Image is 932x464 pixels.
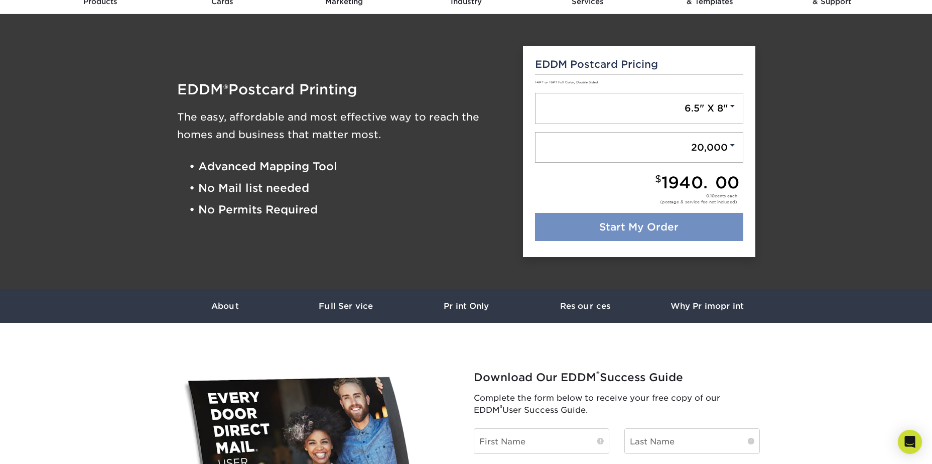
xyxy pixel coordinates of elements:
li: • No Mail list needed [189,177,508,199]
h3: Resources [526,301,647,311]
small: $ [655,173,661,185]
span: 1940.00 [661,173,739,192]
p: Complete the form below to receive your free copy of our EDDM User Success Guide. [474,392,760,416]
sup: ® [596,369,600,379]
h3: The easy, affordable and most effective way to reach the homes and business that matter most. [177,108,508,144]
li: • Advanced Mapping Tool [189,156,508,177]
a: Full Service [286,289,406,323]
h5: EDDM Postcard Pricing [535,58,743,70]
div: cents each (postage & service fee not included) [660,193,737,205]
a: 6.5" X 8" [535,93,743,124]
a: 20,000 [535,132,743,163]
a: Why Primoprint [647,289,767,323]
li: • No Permits Required [189,199,508,221]
h3: Full Service [286,301,406,311]
h3: Print Only [406,301,526,311]
a: Print Only [406,289,526,323]
div: Open Intercom Messenger [898,430,922,454]
small: 14PT or 16PT Full Color, Double Sided [535,80,598,84]
a: Start My Order [535,213,743,241]
h2: Download Our EDDM Success Guide [474,371,760,384]
h3: About [165,301,286,311]
sup: ® [500,404,502,411]
span: 0.10 [706,193,715,198]
a: Resources [526,289,647,323]
a: About [165,289,286,323]
h1: EDDM Postcard Printing [177,82,508,96]
h3: Why Primoprint [647,301,767,311]
span: ® [223,82,228,96]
